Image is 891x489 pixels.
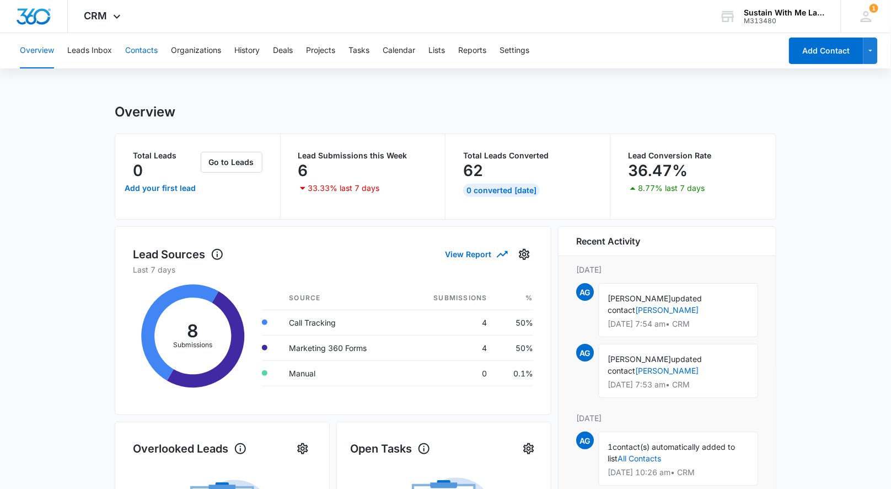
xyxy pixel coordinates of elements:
[122,175,198,201] a: Add your first lead
[635,366,699,375] a: [PERSON_NAME]
[201,157,262,167] a: Go to Leads
[280,310,404,335] td: Call Tracking
[576,264,758,275] p: [DATE]
[133,152,198,160] p: Total Leads
[404,310,496,335] td: 4
[496,360,533,386] td: 0.1%
[298,152,428,160] p: Lead Submissions this Week
[404,360,496,386] td: 0
[463,184,540,197] div: 0 Converted [DATE]
[496,335,533,360] td: 50%
[133,440,247,457] h1: Overlooked Leads
[576,412,758,424] p: [DATE]
[463,162,483,179] p: 62
[638,184,705,192] p: 8.77% last 7 days
[744,8,825,17] div: account name
[608,442,613,451] span: 1
[348,33,369,68] button: Tasks
[869,4,878,13] div: notifications count
[458,33,486,68] button: Reports
[576,344,594,362] span: AG
[629,152,759,160] p: Lead Conversion Rate
[383,33,415,68] button: Calendar
[280,286,404,310] th: Source
[520,440,538,458] button: Settings
[84,10,108,22] span: CRM
[496,310,533,335] td: 50%
[133,162,143,179] p: 0
[500,33,529,68] button: Settings
[608,320,749,328] p: [DATE] 7:54 am • CRM
[463,152,593,160] p: Total Leads Converted
[133,264,533,275] p: Last 7 days
[618,454,661,463] a: All Contacts
[201,152,262,173] button: Go to Leads
[576,235,640,248] h6: Recent Activity
[608,469,749,476] p: [DATE] 10:26 am • CRM
[234,33,260,68] button: History
[298,162,308,179] p: 6
[67,33,112,68] button: Leads Inbox
[608,294,671,303] span: [PERSON_NAME]
[308,184,380,192] p: 33.33% last 7 days
[294,440,312,458] button: Settings
[404,335,496,360] td: 4
[133,246,224,263] h1: Lead Sources
[273,33,293,68] button: Deals
[516,246,533,263] button: Settings
[280,360,404,386] td: Manual
[576,432,594,449] span: AG
[496,286,533,310] th: %
[789,38,863,64] button: Add Contact
[869,4,878,13] span: 1
[576,283,594,301] span: AG
[171,33,221,68] button: Organizations
[306,33,335,68] button: Projects
[629,162,688,179] p: 36.47%
[635,305,699,315] a: [PERSON_NAME]
[428,33,445,68] button: Lists
[608,442,735,463] span: contact(s) automatically added to list
[608,354,671,364] span: [PERSON_NAME]
[744,17,825,25] div: account id
[115,104,175,120] h1: Overview
[445,244,507,264] button: View Report
[280,335,404,360] td: Marketing 360 Forms
[404,286,496,310] th: Submissions
[350,440,431,457] h1: Open Tasks
[125,33,158,68] button: Contacts
[608,381,749,389] p: [DATE] 7:53 am • CRM
[20,33,54,68] button: Overview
